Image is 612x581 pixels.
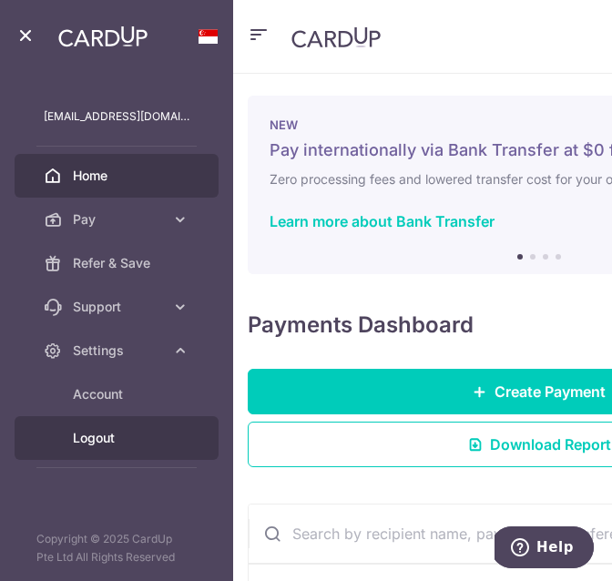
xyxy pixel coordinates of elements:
p: [EMAIL_ADDRESS][DOMAIN_NAME] [44,107,189,126]
p: Copyright © 2025 CardUp Pte Ltd All Rights Reserved [15,530,219,566]
span: Help [42,13,79,29]
a: Settings [15,329,219,372]
a: Account [15,372,219,416]
span: Support [73,298,164,316]
iframe: Opens a widget where you can find more information [495,526,594,572]
h4: Payments Dashboard [248,311,474,340]
span: Settings [73,341,164,360]
span: Home [73,167,189,185]
a: Pay [15,198,219,241]
span: Pay [73,210,164,229]
span: Refer & Save [73,254,189,272]
img: CardUp [291,26,381,48]
a: Logout [15,416,219,460]
a: Home [15,154,219,198]
span: Create Payment [495,381,606,403]
a: Refer & Save [15,241,219,285]
a: Learn more about Bank Transfer [270,212,495,230]
img: CardUp [58,25,148,47]
span: Logout [73,429,189,447]
a: Support [15,285,219,329]
span: Download Report [490,433,611,455]
span: Account [73,385,189,403]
